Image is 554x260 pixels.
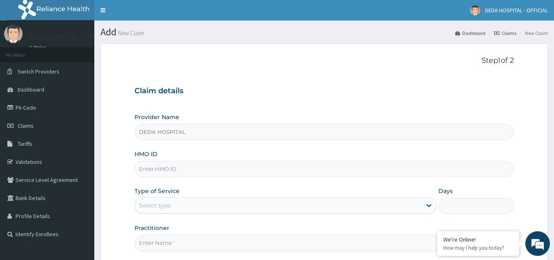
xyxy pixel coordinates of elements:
a: Online [29,45,48,51]
p: Step 1 of 2 [135,56,514,65]
label: Practitioner [135,224,169,232]
span: Switch Providers [18,68,59,75]
div: Select type [139,201,171,209]
small: New Claim [116,30,144,36]
li: New Claim [517,30,548,37]
a: Dashboard [455,30,486,37]
h1: Add [100,27,548,37]
span: Claims [18,122,34,129]
label: Type of Service [135,187,180,195]
p: DEDA HOSPITAL - OFFICIAL [29,33,113,41]
img: User Image [4,25,23,43]
p: How may I help you today? [443,244,513,251]
input: Enter HMO ID [135,161,514,177]
span: Tariffs [18,140,32,147]
h3: Claim details [135,87,514,96]
label: Provider Name [135,113,179,121]
span: DEDA HOSPITAL - OFFICIAL [485,7,548,14]
label: HMO ID [135,150,157,158]
div: We're Online! [443,236,513,243]
label: Days [438,187,453,195]
a: Claims [494,30,516,37]
span: Dashboard [18,86,44,93]
input: Enter Name [135,235,514,251]
img: User Image [470,5,480,16]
